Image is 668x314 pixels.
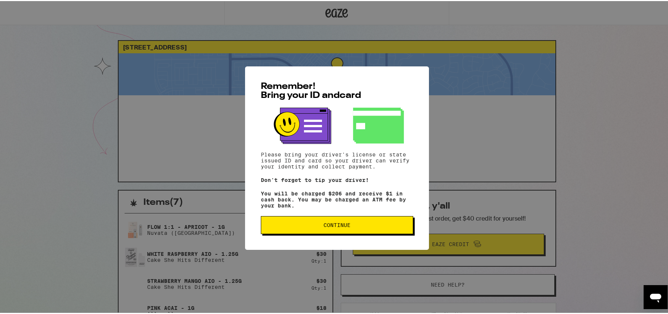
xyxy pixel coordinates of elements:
button: Continue [261,215,413,233]
p: You will be charged $206 and receive $1 in cash back. You may be charged an ATM fee by your bank. [261,189,413,207]
iframe: Button to launch messaging window [644,284,668,308]
span: Remember! Bring your ID and card [261,81,361,99]
p: Please bring your driver's license or state issued ID and card so your driver can verify your ide... [261,150,413,168]
p: Don't forget to tip your driver! [261,176,413,182]
span: Continue [323,221,351,227]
